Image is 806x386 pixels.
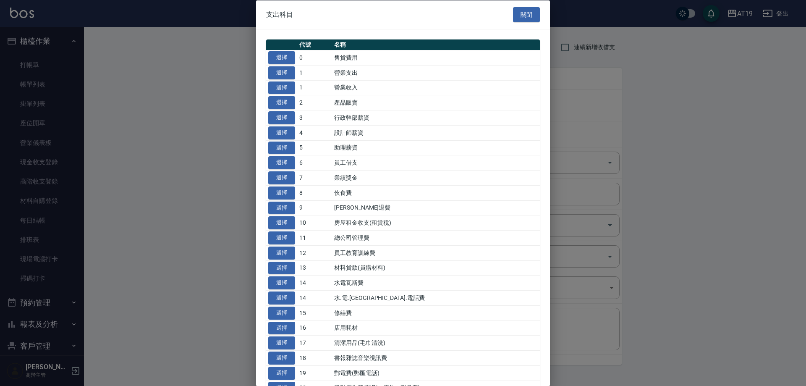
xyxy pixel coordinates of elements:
button: 選擇 [268,246,295,259]
button: 選擇 [268,186,295,199]
td: 伙食費 [332,185,540,200]
button: 選擇 [268,291,295,305]
td: 1 [297,65,332,80]
td: 清潔用品(毛巾清洗) [332,335,540,350]
td: 5 [297,140,332,155]
td: 15 [297,305,332,320]
td: 0 [297,50,332,65]
button: 選擇 [268,306,295,319]
button: 選擇 [268,231,295,244]
td: 產品販賣 [332,95,540,110]
button: 選擇 [268,51,295,64]
td: 14 [297,290,332,305]
button: 選擇 [268,216,295,229]
td: 2 [297,95,332,110]
td: 17 [297,335,332,350]
td: 房屋租金收支(租賃稅) [332,215,540,230]
button: 關閉 [513,7,540,22]
th: 名稱 [332,39,540,50]
td: 營業收入 [332,80,540,95]
td: 郵電費(郵匯電話) [332,365,540,381]
button: 選擇 [268,352,295,365]
td: 售貨費用 [332,50,540,65]
button: 選擇 [268,321,295,334]
td: 店用耗材 [332,320,540,336]
button: 選擇 [268,156,295,169]
td: 修繕費 [332,305,540,320]
button: 選擇 [268,126,295,139]
button: 選擇 [268,141,295,154]
td: 材料貨款(員購材料) [332,260,540,276]
td: 18 [297,350,332,365]
td: [PERSON_NAME]退費 [332,200,540,215]
td: 助理薪資 [332,140,540,155]
td: 14 [297,275,332,290]
td: 19 [297,365,332,381]
button: 選擇 [268,336,295,349]
td: 行政幹部薪資 [332,110,540,125]
button: 選擇 [268,96,295,109]
td: 6 [297,155,332,170]
td: 水.電.[GEOGRAPHIC_DATA].電話費 [332,290,540,305]
td: 書報雜誌音樂視訊費 [332,350,540,365]
button: 選擇 [268,111,295,124]
td: 12 [297,245,332,260]
button: 選擇 [268,366,295,379]
td: 4 [297,125,332,140]
button: 選擇 [268,261,295,274]
td: 業績獎金 [332,170,540,185]
td: 員工借支 [332,155,540,170]
button: 選擇 [268,276,295,289]
span: 支出科目 [266,10,293,18]
td: 員工教育訓練費 [332,245,540,260]
button: 選擇 [268,201,295,214]
td: 8 [297,185,332,200]
td: 13 [297,260,332,276]
td: 11 [297,230,332,245]
td: 16 [297,320,332,336]
td: 水電瓦斯費 [332,275,540,290]
td: 營業支出 [332,65,540,80]
td: 10 [297,215,332,230]
th: 代號 [297,39,332,50]
td: 1 [297,80,332,95]
td: 總公司管理費 [332,230,540,245]
td: 7 [297,170,332,185]
td: 設計師薪資 [332,125,540,140]
td: 3 [297,110,332,125]
td: 9 [297,200,332,215]
button: 選擇 [268,66,295,79]
button: 選擇 [268,81,295,94]
button: 選擇 [268,171,295,184]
